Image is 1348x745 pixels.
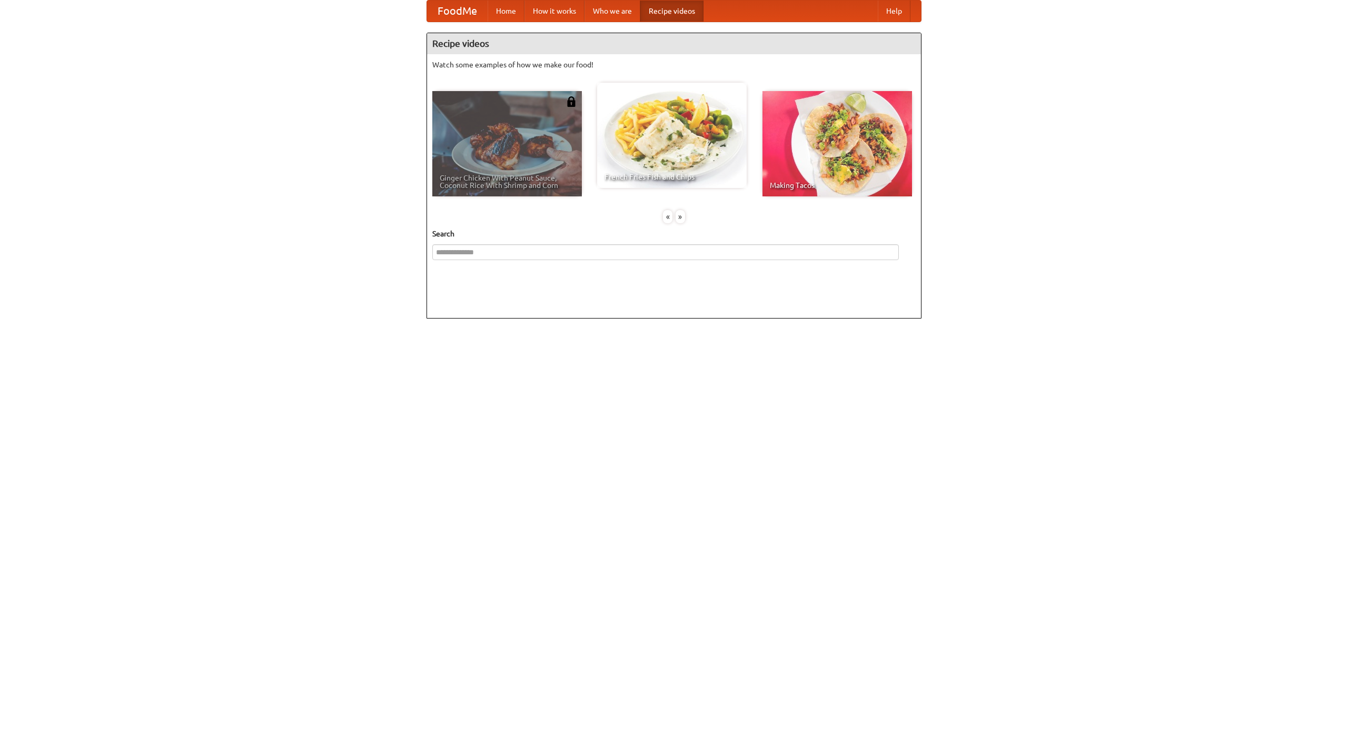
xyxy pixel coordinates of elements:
a: How it works [524,1,584,22]
a: Making Tacos [762,91,912,196]
a: FoodMe [427,1,488,22]
h4: Recipe videos [427,33,921,54]
a: Home [488,1,524,22]
span: French Fries Fish and Chips [604,173,739,181]
a: Help [878,1,910,22]
p: Watch some examples of how we make our food! [432,59,916,70]
div: « [663,210,672,223]
h5: Search [432,229,916,239]
a: Recipe videos [640,1,703,22]
a: French Fries Fish and Chips [597,83,747,188]
div: » [676,210,685,223]
a: Who we are [584,1,640,22]
span: Making Tacos [770,182,905,189]
img: 483408.png [566,96,577,107]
